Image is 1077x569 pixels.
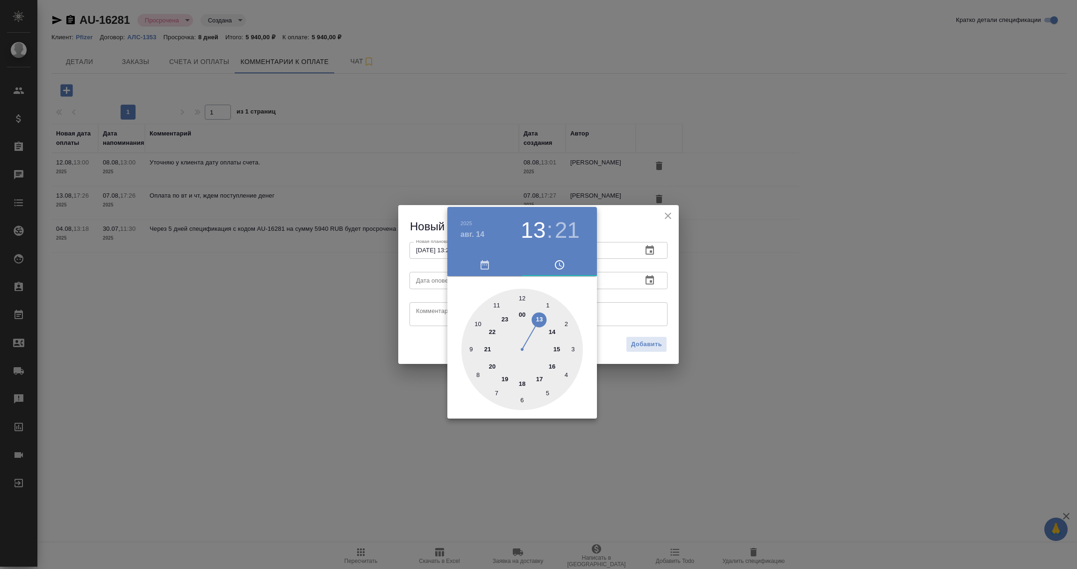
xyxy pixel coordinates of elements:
button: 2025 [460,220,472,226]
button: 21 [555,217,580,243]
h3: : [546,217,553,243]
button: 13 [521,217,546,243]
button: авг. 14 [460,229,484,240]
